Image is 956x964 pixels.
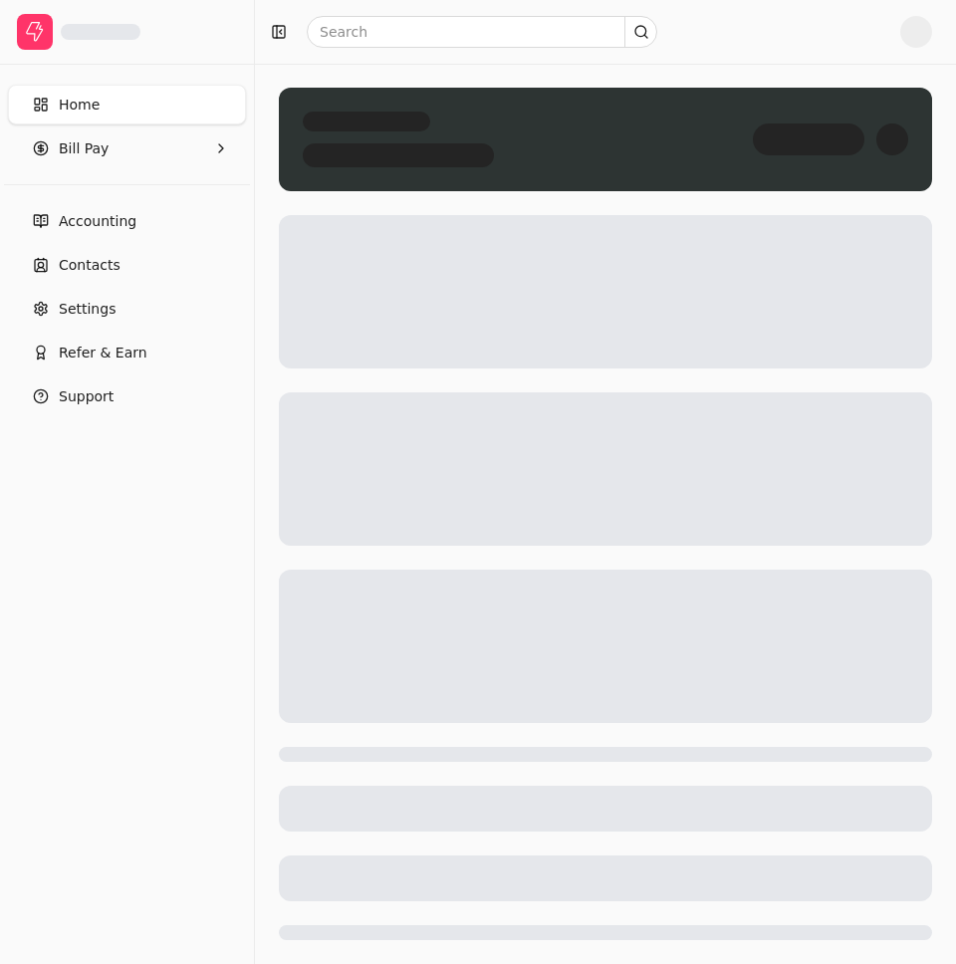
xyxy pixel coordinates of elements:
a: Contacts [8,245,246,285]
span: Bill Pay [59,138,109,159]
span: Settings [59,299,116,320]
span: Accounting [59,211,136,232]
button: Refer & Earn [8,333,246,372]
a: Home [8,85,246,124]
span: Support [59,386,114,407]
button: Bill Pay [8,128,246,168]
a: Settings [8,289,246,329]
button: Support [8,376,246,416]
span: Contacts [59,255,120,276]
input: Search [307,16,657,48]
span: Home [59,95,100,116]
span: Refer & Earn [59,343,147,363]
a: Accounting [8,201,246,241]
